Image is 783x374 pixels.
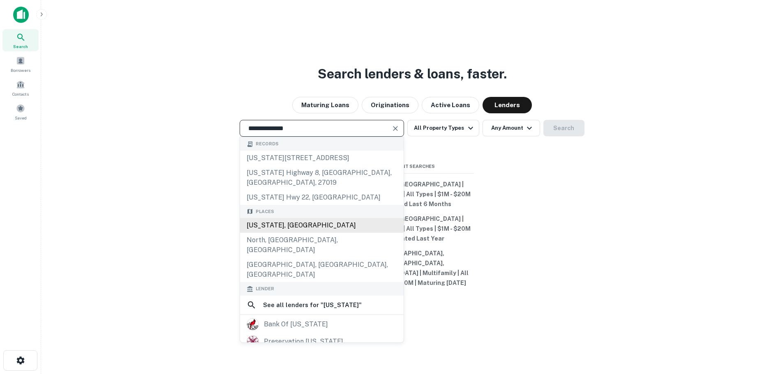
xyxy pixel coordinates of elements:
div: bank of [US_STATE] [264,318,328,330]
button: [GEOGRAPHIC_DATA], [GEOGRAPHIC_DATA], [GEOGRAPHIC_DATA] | Multifamily | All Types | $1M - $20M | ... [351,246,474,290]
div: preservation [US_STATE] [264,335,343,348]
button: Lenders [483,97,532,113]
button: Any Amount [483,120,540,136]
div: [US_STATE], [GEOGRAPHIC_DATA] [240,218,404,233]
a: Contacts [2,77,39,99]
span: Contacts [12,91,29,97]
button: All Property Types [407,120,479,136]
span: Lender [256,285,274,292]
button: Originations [362,97,418,113]
button: [US_STATE], [GEOGRAPHIC_DATA] | Special Purpose | All Types | $1M - $20M | Originated Last Year [351,211,474,246]
span: Recent Searches [351,163,474,170]
span: Search [13,43,28,50]
h3: Search lenders & loans, faster. [318,64,507,84]
img: capitalize-icon.png [13,7,29,23]
button: Maturing Loans [292,97,358,113]
a: bank of [US_STATE] [240,316,404,333]
img: picture [247,336,259,347]
span: Saved [15,115,27,121]
span: Places [256,208,274,215]
div: [GEOGRAPHIC_DATA], [GEOGRAPHIC_DATA], [GEOGRAPHIC_DATA] [240,257,404,282]
div: [US_STATE] highway 8, [GEOGRAPHIC_DATA], [GEOGRAPHIC_DATA], 27019 [240,165,404,190]
h6: See all lenders for " [US_STATE] " [263,300,362,310]
img: picture [247,319,259,330]
button: Clear [390,123,401,134]
button: [US_STATE], [GEOGRAPHIC_DATA] | Special Purpose | All Types | $1M - $20M | Originated Last 6 Months [351,177,474,211]
div: [US_STATE][STREET_ADDRESS] [240,151,404,165]
div: [US_STATE] hwy 22, [GEOGRAPHIC_DATA] [240,190,404,205]
div: North, [GEOGRAPHIC_DATA], [GEOGRAPHIC_DATA] [240,233,404,257]
a: preservation [US_STATE] [240,333,404,350]
a: Saved [2,101,39,123]
button: Active Loans [422,97,479,113]
a: Borrowers [2,53,39,75]
iframe: Chat Widget [742,308,783,348]
span: Borrowers [11,67,30,73]
a: Search [2,29,39,51]
span: Records [256,140,279,147]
